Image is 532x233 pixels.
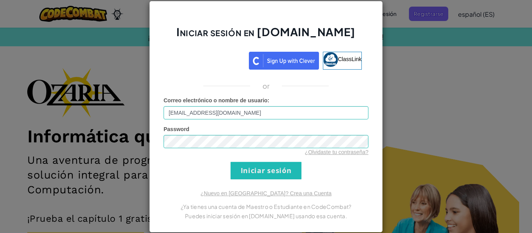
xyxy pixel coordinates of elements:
p: ¿Ya tienes una cuenta de Maestro o Estudiante en CodeCombat? [164,202,368,211]
input: Iniciar sesión [231,162,301,179]
img: classlink-logo-small.png [323,52,338,67]
a: ¿Nuevo en [GEOGRAPHIC_DATA]? Crea una Cuenta [201,190,331,196]
a: ¿Olvidaste tu contraseña? [305,149,368,155]
iframe: Botón de Acceder con Google [166,51,249,68]
label: : [164,96,270,104]
img: clever_sso_button@2x.png [249,52,319,70]
span: Password [164,126,189,132]
span: Correo electrónico o nombre de usuario [164,97,268,103]
p: or [262,81,270,91]
p: Puedes iniciar sesión en [DOMAIN_NAME] usando esa cuenta. [164,211,368,221]
h2: Iniciar sesión en [DOMAIN_NAME] [164,25,368,47]
span: ClassLink [338,56,362,62]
